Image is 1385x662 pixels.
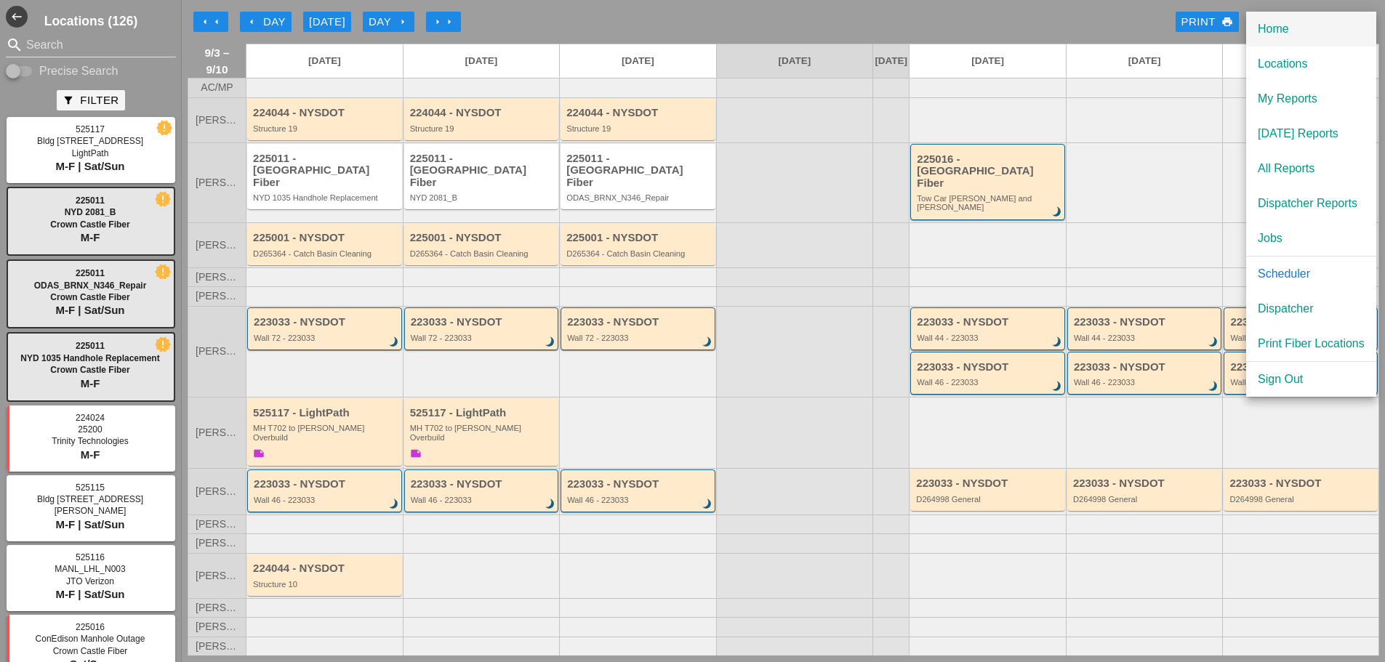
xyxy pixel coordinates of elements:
i: brightness_3 [386,496,402,512]
div: 223033 - NYSDOT [1074,361,1218,374]
span: [PERSON_NAME] [196,272,238,283]
span: M-F [81,377,100,389]
i: print [1221,16,1233,28]
span: 225011 [76,268,105,278]
div: 223033 - NYSDOT [1230,316,1373,328]
div: Dispatcher Reports [1258,195,1365,212]
a: [DATE] [246,44,403,78]
div: 223033 - NYSDOT [917,361,1061,374]
div: NYD 1035 Handhole Replacement [253,193,398,202]
div: 225001 - NYSDOT [566,232,712,244]
i: brightness_3 [542,334,558,350]
span: [PERSON_NAME] [196,519,238,530]
div: 525117 - LightPath [410,407,555,419]
i: brightness_3 [1206,379,1222,395]
span: [PERSON_NAME] [196,240,238,251]
div: ODAS_BRNX_N346_Repair [566,193,712,202]
div: Home [1258,20,1365,38]
span: M-F | Sat/Sun [55,160,124,172]
span: LightPath [72,148,109,158]
i: brightness_3 [699,334,715,350]
a: Dispatcher [1246,291,1376,326]
span: 25200 [78,424,102,435]
span: Crown Castle Fiber [53,646,128,656]
a: Jobs [1246,221,1376,256]
span: M-F | Sat/Sun [55,588,124,600]
div: 225011 - [GEOGRAPHIC_DATA] Fiber [566,153,712,189]
i: brightness_3 [386,334,402,350]
div: Sign Out [1258,371,1365,388]
div: Wall 72 - 223033 [254,334,398,342]
button: Day [363,12,414,32]
div: 223033 - NYSDOT [1229,477,1374,490]
div: 225001 - NYSDOT [253,232,398,244]
span: [PERSON_NAME] [196,621,238,632]
i: arrow_left [199,16,211,28]
i: west [6,6,28,28]
a: [DATE] [910,44,1066,78]
span: [PERSON_NAME] [196,570,238,581]
div: 225016 - [GEOGRAPHIC_DATA] Fiber [917,153,1061,190]
span: [PERSON_NAME] [196,486,238,497]
div: 224044 - NYSDOT [566,107,712,119]
div: Wall 72 - 223033 [411,334,555,342]
a: All Reports [1246,151,1376,186]
div: D264998 General [916,495,1061,504]
span: ODAS_BRNX_N346_Repair [34,280,147,291]
div: 225011 - [GEOGRAPHIC_DATA] Fiber [253,153,398,189]
a: Home [1246,12,1376,47]
div: 223033 - NYSDOT [567,478,711,491]
i: note [253,448,265,459]
div: 223033 - NYSDOT [916,477,1061,490]
span: Bldg [STREET_ADDRESS] [37,136,143,146]
i: brightness_3 [1049,379,1065,395]
i: arrow_left [246,16,257,28]
div: [DATE] [309,14,345,31]
span: 225011 [76,195,105,206]
div: 223033 - NYSDOT [1230,361,1373,374]
a: Scheduler [1246,257,1376,291]
span: [PERSON_NAME] [55,506,127,516]
a: [DATE] [717,44,873,78]
div: Day [246,14,286,31]
span: [PERSON_NAME] [196,602,238,613]
i: brightness_3 [1206,334,1222,350]
div: 223033 - NYSDOT [1073,477,1219,490]
div: 225001 - NYSDOT [410,232,555,244]
a: Print [1176,12,1239,32]
i: brightness_3 [542,496,558,512]
span: 525116 [76,552,105,562]
div: Dispatcher [1258,300,1365,318]
div: Locations [1258,55,1365,73]
i: brightness_3 [699,496,715,512]
div: Print Fiber Locations [1258,335,1365,352]
div: 224044 - NYSDOT [253,107,398,119]
i: arrow_right [432,16,443,28]
span: M-F | Sat/Sun [55,304,124,316]
input: Search [26,33,156,57]
div: Structure 10 [253,580,398,589]
div: Filter [63,92,119,109]
a: Print Fiber Locations [1246,326,1376,361]
div: 223033 - NYSDOT [411,478,555,491]
span: NYD 2081_B [65,207,116,217]
a: Locations [1246,47,1376,81]
div: Wall 46 - 223033 [254,496,398,504]
button: Filter [57,90,124,110]
div: MH T702 to Boldyn MH Overbuild [253,424,398,442]
div: Structure 19 [566,124,712,133]
div: D265364 - Catch Basin Cleaning [253,249,398,258]
div: 224044 - NYSDOT [410,107,555,119]
span: Trinity Technologies [52,436,128,446]
div: 223033 - NYSDOT [254,478,398,491]
i: search [6,36,23,54]
div: Structure 19 [410,124,555,133]
div: My Reports [1258,90,1365,108]
div: 224044 - NYSDOT [253,562,398,575]
span: [PERSON_NAME] [196,346,238,357]
div: 225011 - [GEOGRAPHIC_DATA] Fiber [410,153,555,189]
div: NYD 2081_B [410,193,555,202]
div: 223033 - NYSDOT [1074,316,1218,328]
a: [DATE] [873,44,909,78]
div: All Reports [1258,160,1365,177]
